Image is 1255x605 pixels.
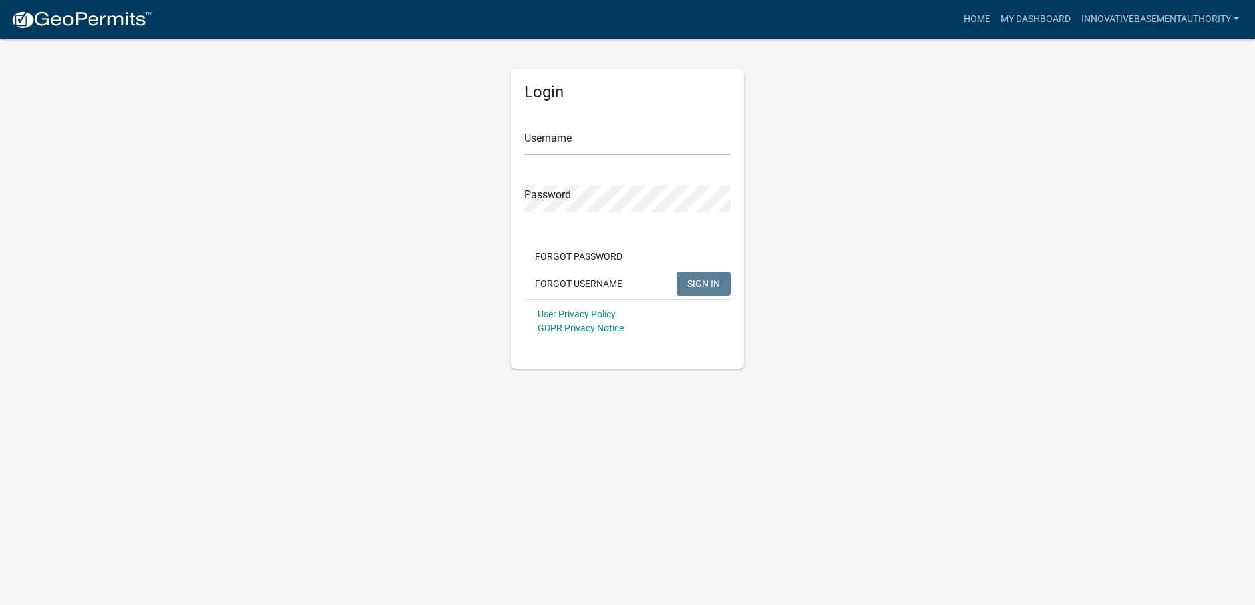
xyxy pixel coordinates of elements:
[524,272,633,296] button: Forgot Username
[524,83,731,102] h5: Login
[1076,7,1244,32] a: InnovativeBasementAuthority
[524,244,633,268] button: Forgot Password
[538,323,624,333] a: GDPR Privacy Notice
[995,7,1076,32] a: My Dashboard
[538,309,616,319] a: User Privacy Policy
[958,7,995,32] a: Home
[677,272,731,296] button: SIGN IN
[687,278,720,288] span: SIGN IN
